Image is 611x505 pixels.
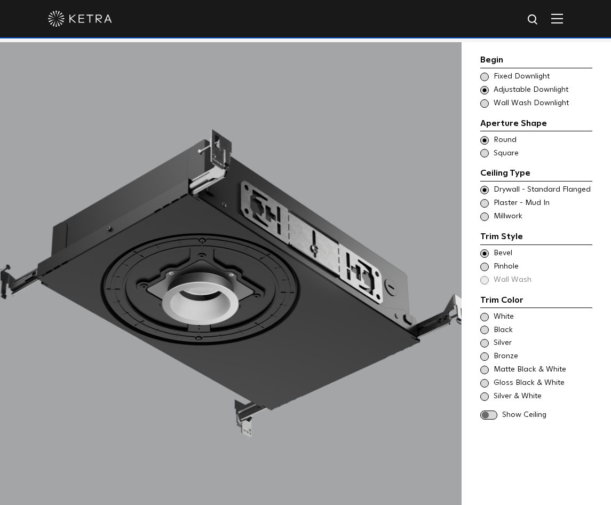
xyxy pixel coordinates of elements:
div: Aperture Shape [480,117,592,132]
span: Round [494,135,591,146]
div: Trim Style [480,230,592,245]
span: Silver [494,338,591,349]
span: Gloss Black & White [494,378,591,389]
span: White [494,312,591,322]
span: Millwork [494,211,591,222]
span: Fixed Downlight [494,72,591,82]
span: Adjustable Downlight [494,85,591,96]
span: Bevel [494,248,591,259]
span: Black [494,325,591,336]
span: Show Ceiling [502,410,592,421]
span: Pinhole [494,262,591,272]
div: Ceiling Type [480,167,592,182]
span: Plaster - Mud In [494,198,591,209]
span: Drywall - Standard Flanged [494,185,591,195]
div: Begin [480,53,592,68]
span: Silver & White [494,391,591,402]
span: Square [494,148,591,159]
img: Hamburger%20Nav.svg [551,13,563,23]
img: search icon [527,13,540,27]
span: Bronze [494,351,591,362]
span: Wall Wash Downlight [494,98,591,109]
div: Trim Color [480,294,592,309]
img: ketra-logo-2019-white [48,11,112,27]
span: Matte Black & White [494,365,591,375]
